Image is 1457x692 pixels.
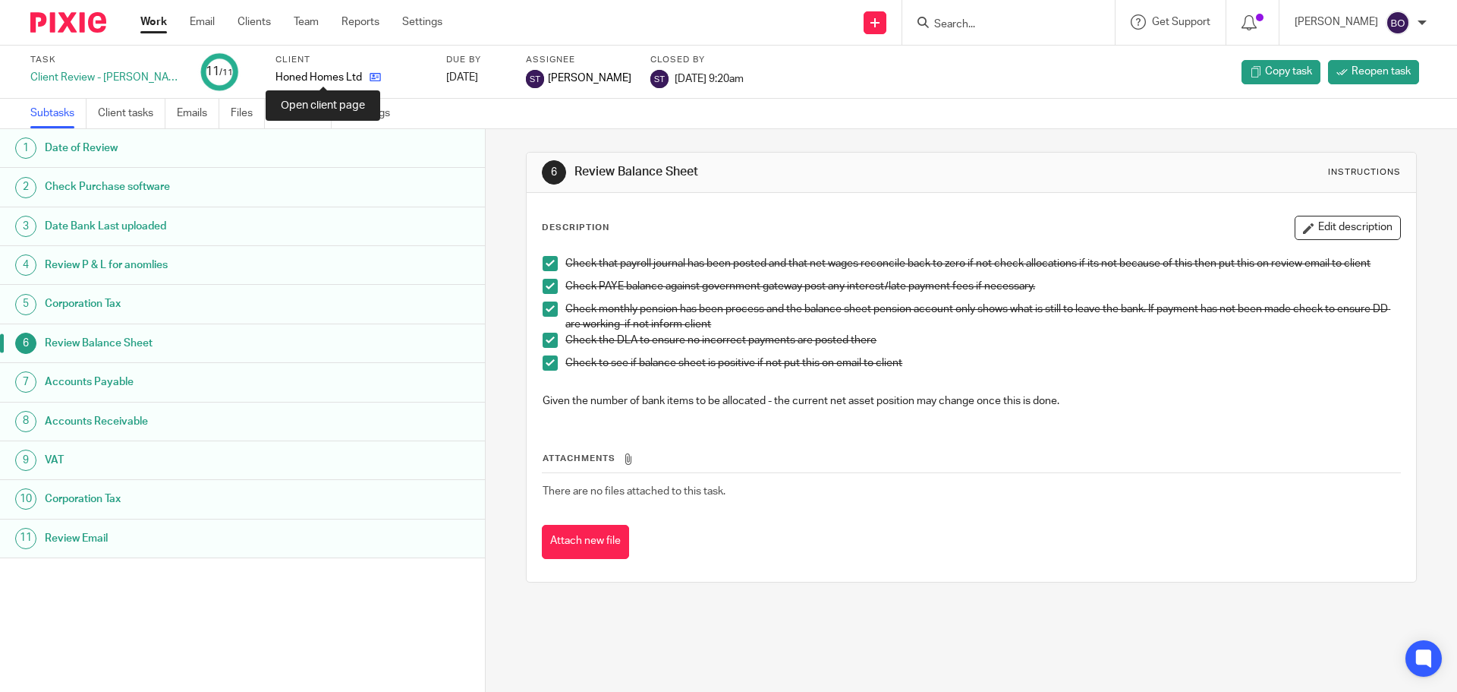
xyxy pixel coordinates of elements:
button: Attach new file [542,525,629,559]
span: Get Support [1152,17,1210,27]
p: Check monthly pension has been process and the balance sheet pension account only shows what is s... [565,302,1399,333]
div: 2 [15,177,36,198]
div: 3 [15,216,36,237]
div: 11 [206,63,233,81]
div: 6 [15,333,36,354]
h1: Check Purchase software [45,175,329,198]
div: 4 [15,254,36,276]
small: /11 [219,68,233,77]
h1: Corporation Tax [45,292,329,315]
h1: VAT [45,449,329,472]
a: Files [231,99,265,128]
div: [DATE] [446,70,507,85]
img: svg%3E [1386,11,1410,35]
a: Audit logs [343,99,401,128]
span: Copy task [1265,64,1312,79]
h1: Date Bank Last uploaded [45,215,329,238]
h1: Review Balance Sheet [574,164,1004,180]
button: Edit description [1295,216,1401,240]
div: 6 [542,160,566,185]
h1: Review P & L for anomlies [45,254,329,276]
div: 7 [15,371,36,393]
label: Due by [446,54,507,66]
div: Instructions [1328,166,1401,179]
h1: Review Email [45,527,329,550]
div: 5 [15,294,36,315]
h1: Accounts Receivable [45,410,329,433]
a: Work [140,14,167,30]
p: [PERSON_NAME] [1295,14,1378,30]
span: There are no files attached to this task. [543,486,725,497]
span: Reopen task [1352,64,1411,79]
a: Team [294,14,319,30]
a: Emails [177,99,219,128]
input: Search [933,18,1069,32]
p: Description [542,222,609,234]
a: Reports [341,14,379,30]
a: Clients [238,14,271,30]
label: Closed by [650,54,744,66]
label: Assignee [526,54,631,66]
p: Honed Homes Ltd [275,70,362,85]
a: Copy task [1241,60,1320,84]
img: svg%3E [526,70,544,88]
a: Email [190,14,215,30]
h1: Corporation Tax [45,488,329,510]
img: Pixie [30,12,106,33]
label: Client [275,54,427,66]
a: Client tasks [98,99,165,128]
span: Attachments [543,454,615,463]
a: Reopen task [1328,60,1419,84]
a: Subtasks [30,99,87,128]
span: [PERSON_NAME] [548,71,631,86]
span: [DATE] 9:20am [675,73,744,84]
div: 11 [15,528,36,549]
div: 8 [15,411,36,432]
p: Check the DLA to ensure no incorrect payments are posted there [565,333,1399,348]
a: Settings [402,14,442,30]
p: Check PAYE balance against government gateway post any interest/late payment fees if necessary. [565,279,1399,294]
div: 9 [15,450,36,471]
p: Check that payroll journal has been posted and that net wages reconcile back to zero if not check... [565,256,1399,271]
p: Check to see if balance sheet is positive if not put this on email to client [565,355,1399,371]
h1: Date of Review [45,137,329,160]
a: Notes (0) [276,99,332,128]
img: svg%3E [650,70,669,88]
div: 10 [15,488,36,510]
div: 1 [15,137,36,159]
label: Task [30,54,182,66]
h1: Accounts Payable [45,371,329,393]
div: Client Review - [PERSON_NAME] [30,70,182,85]
p: Given the number of bank items to be allocated - the current net asset position may change once t... [543,393,1399,409]
h1: Review Balance Sheet [45,332,329,355]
